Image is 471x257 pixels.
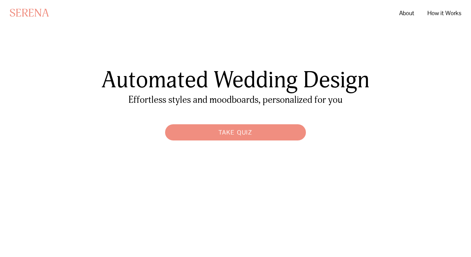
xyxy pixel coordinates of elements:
a: SERENA [10,6,49,20]
span: Automated Wedding Design [101,66,370,94]
a: About [399,7,414,19]
a: How it Works [427,7,461,19]
a: Take Quiz [162,121,310,144]
span: Effortless styles and moodboards, personalized for you [128,94,343,106]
